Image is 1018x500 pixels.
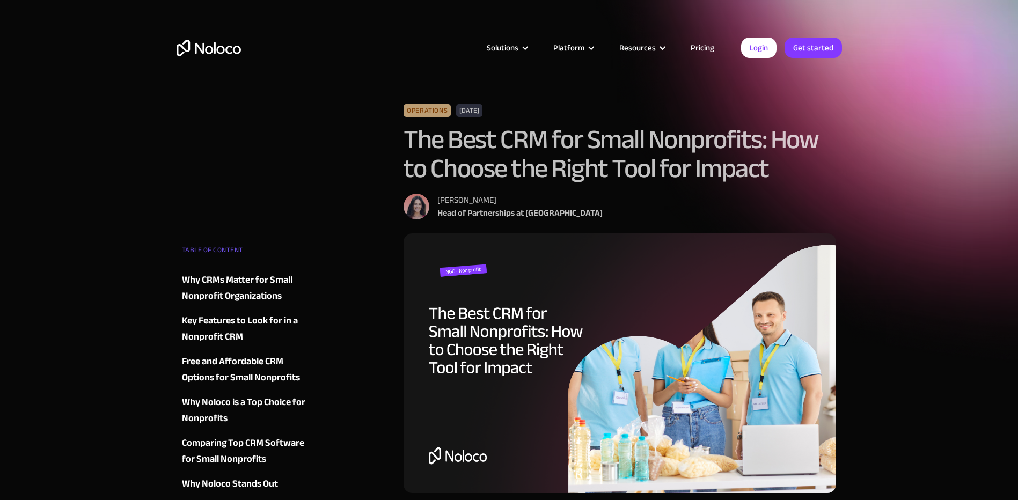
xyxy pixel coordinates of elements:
[785,38,842,58] a: Get started
[182,476,312,492] a: Why Noloco Stands Out
[677,41,728,55] a: Pricing
[456,104,482,117] div: [DATE]
[437,194,603,207] div: [PERSON_NAME]
[473,41,540,55] div: Solutions
[487,41,518,55] div: Solutions
[182,394,312,427] a: Why Noloco is a Top Choice for Nonprofits
[540,41,606,55] div: Platform
[404,125,837,183] h1: The Best CRM for Small Nonprofits: How to Choose the Right Tool for Impact
[606,41,677,55] div: Resources
[182,476,278,492] div: Why Noloco Stands Out
[177,40,241,56] a: home
[553,41,584,55] div: Platform
[741,38,777,58] a: Login
[182,242,312,263] div: TABLE OF CONTENT
[182,313,312,345] a: Key Features to Look for in a Nonprofit CRM
[182,272,312,304] a: Why CRMs Matter for Small Nonprofit Organizations
[619,41,656,55] div: Resources
[182,435,312,467] a: Comparing Top CRM Software for Small Nonprofits
[404,104,451,117] div: Operations
[437,207,603,219] div: Head of Partnerships at [GEOGRAPHIC_DATA]
[182,354,312,386] a: Free and Affordable CRM Options for Small Nonprofits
